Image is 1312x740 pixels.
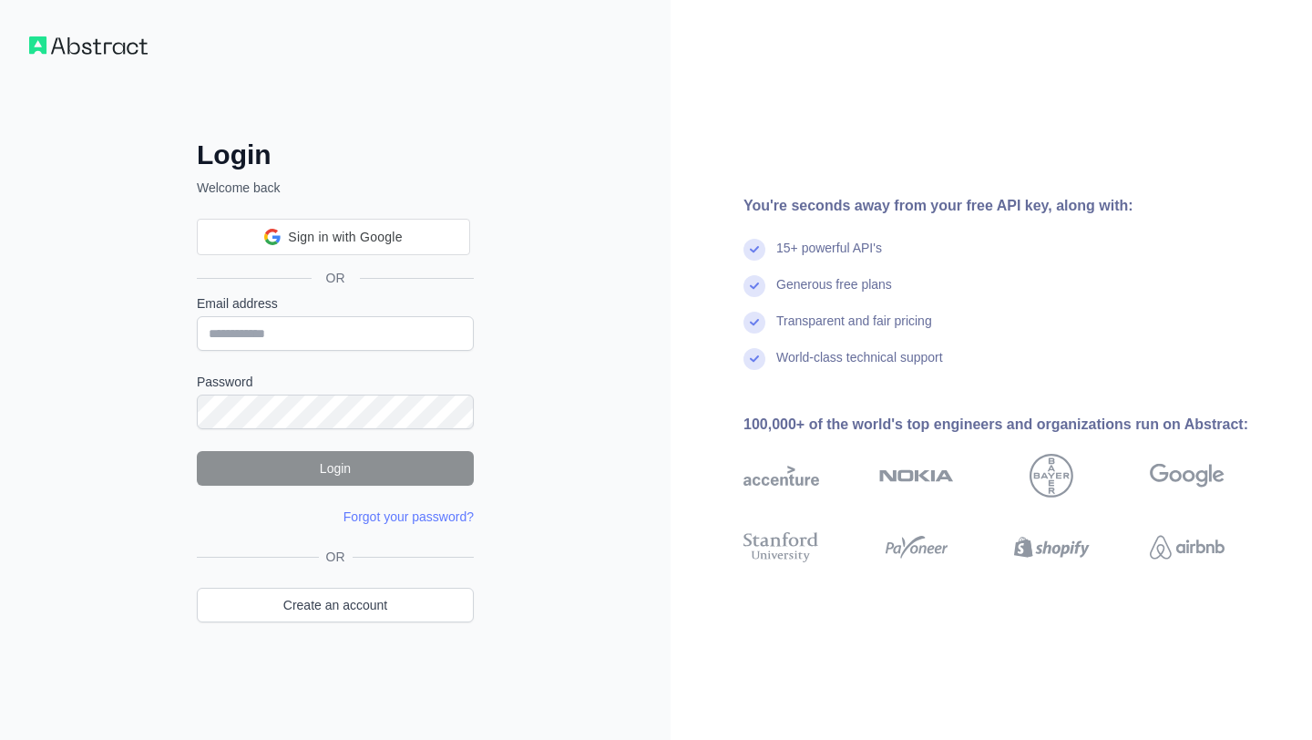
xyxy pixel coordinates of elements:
[1150,454,1225,498] img: google
[1150,529,1225,566] img: airbnb
[197,219,470,255] div: Sign in with Google
[743,195,1283,217] div: You're seconds away from your free API key, along with:
[1030,454,1073,498] img: bayer
[743,414,1283,436] div: 100,000+ of the world's top engineers and organizations run on Abstract:
[743,529,819,566] img: stanford university
[197,373,474,391] label: Password
[343,509,474,524] a: Forgot your password?
[879,454,955,498] img: nokia
[29,36,148,55] img: Workflow
[197,139,474,171] h2: Login
[743,348,765,370] img: check mark
[776,312,932,348] div: Transparent and fair pricing
[197,179,474,197] p: Welcome back
[743,275,765,297] img: check mark
[879,529,955,566] img: payoneer
[312,269,360,287] span: OR
[197,588,474,622] a: Create an account
[743,239,765,261] img: check mark
[197,294,474,313] label: Email address
[197,451,474,486] button: Login
[776,348,943,385] div: World-class technical support
[319,548,353,566] span: OR
[776,275,892,312] div: Generous free plans
[1014,529,1090,566] img: shopify
[743,454,819,498] img: accenture
[743,312,765,334] img: check mark
[776,239,882,275] div: 15+ powerful API's
[288,228,402,247] span: Sign in with Google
